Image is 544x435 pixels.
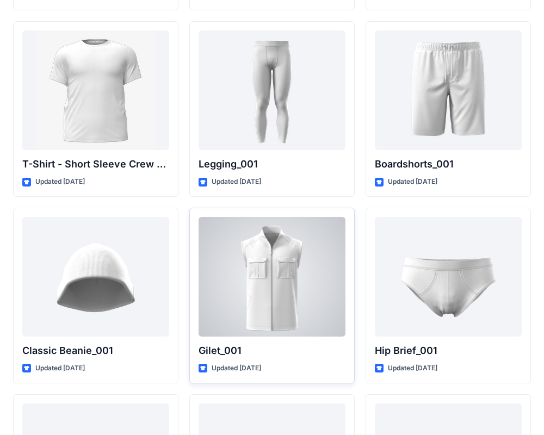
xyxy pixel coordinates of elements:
[199,217,345,337] a: Gilet_001
[22,30,169,150] a: T-Shirt - Short Sleeve Crew Neck
[388,176,437,188] p: Updated [DATE]
[22,157,169,172] p: T-Shirt - Short Sleeve Crew Neck
[22,343,169,358] p: Classic Beanie_001
[199,157,345,172] p: Legging_001
[375,217,522,337] a: Hip Brief_001
[199,343,345,358] p: Gilet_001
[375,30,522,150] a: Boardshorts_001
[35,176,85,188] p: Updated [DATE]
[212,363,261,374] p: Updated [DATE]
[375,343,522,358] p: Hip Brief_001
[199,30,345,150] a: Legging_001
[35,363,85,374] p: Updated [DATE]
[375,157,522,172] p: Boardshorts_001
[212,176,261,188] p: Updated [DATE]
[388,363,437,374] p: Updated [DATE]
[22,217,169,337] a: Classic Beanie_001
